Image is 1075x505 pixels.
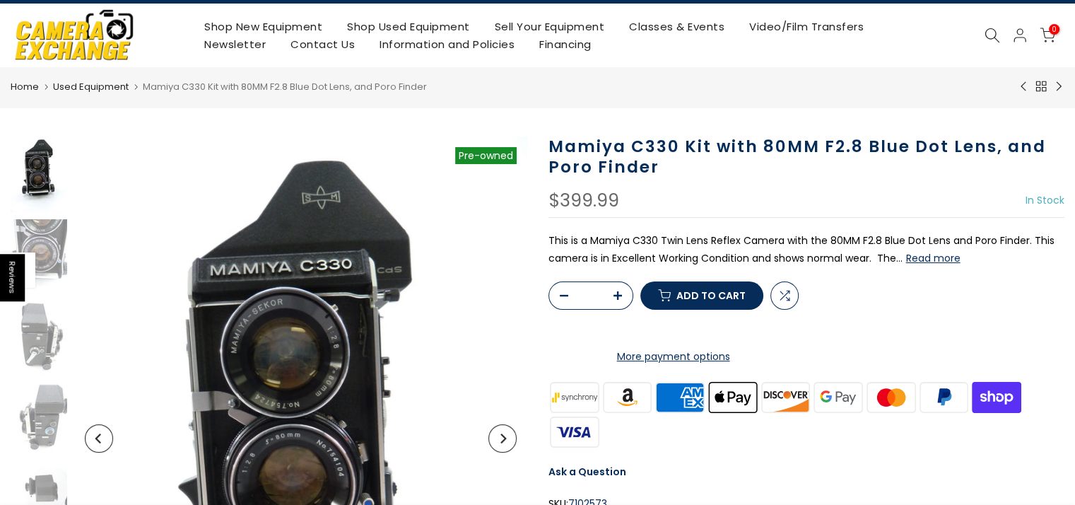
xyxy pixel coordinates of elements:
img: Mamiya C330 Kit with 80MM F2.8 Blue Dot Lens, and Poro Finder Medium Format Equipment - Medium Fo... [11,137,67,212]
button: Add to cart [640,281,763,310]
img: discover [759,380,812,414]
img: master [864,380,917,414]
img: american express [654,380,707,414]
a: 0 [1040,28,1055,43]
img: Mamiya C330 Kit with 80MM F2.8 Blue Dot Lens, and Poro Finder Medium Format Equipment - Medium Fo... [11,301,67,377]
button: Next [488,424,517,453]
div: $399.99 [548,192,619,210]
span: Mamiya C330 Kit with 80MM F2.8 Blue Dot Lens, and Poro Finder [143,80,427,93]
a: Classes & Events [617,18,737,35]
a: More payment options [548,348,799,366]
a: Information and Policies [368,35,527,53]
a: Shop Used Equipment [335,18,483,35]
p: This is a Mamiya C330 Twin Lens Reflex Camera with the 80MM F2.8 Blue Dot Lens and Poro Finder. T... [548,232,1065,267]
a: Home [11,80,39,94]
span: Add to cart [676,291,746,301]
img: apple pay [706,380,759,414]
button: Previous [85,424,113,453]
a: Sell Your Equipment [482,18,617,35]
a: Shop New Equipment [192,18,335,35]
a: Financing [527,35,604,53]
img: google pay [812,380,865,414]
a: Ask a Question [548,465,626,479]
button: Read more [906,252,961,265]
img: amazon payments [601,380,654,414]
a: Used Equipment [53,80,129,94]
span: 0 [1049,24,1059,35]
h1: Mamiya C330 Kit with 80MM F2.8 Blue Dot Lens, and Poro Finder [548,137,1065,178]
a: Contact Us [278,35,368,53]
img: synchrony [548,380,601,414]
img: shopify pay [970,380,1023,414]
img: visa [548,414,601,449]
img: Mamiya C330 Kit with 80MM F2.8 Blue Dot Lens, and Poro Finder Medium Format Equipment - Medium Fo... [11,219,67,295]
img: paypal [917,380,970,414]
span: In Stock [1026,193,1064,207]
a: Newsletter [192,35,278,53]
a: Video/Film Transfers [737,18,876,35]
img: Mamiya C330 Kit with 80MM F2.8 Blue Dot Lens, and Poro Finder Medium Format Equipment - Medium Fo... [11,384,67,460]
